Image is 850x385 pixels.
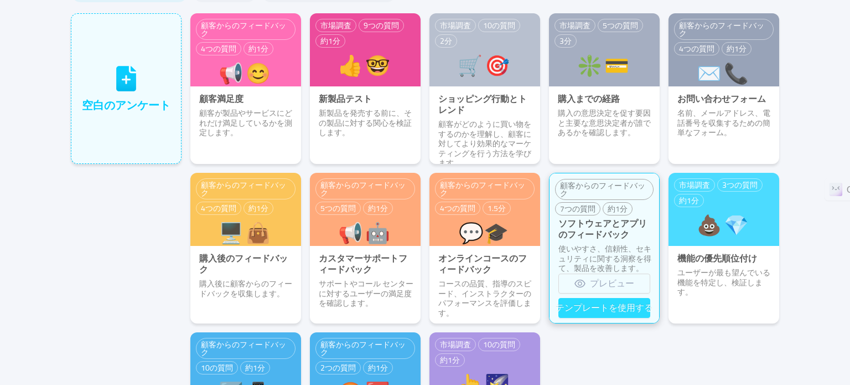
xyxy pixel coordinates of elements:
[438,276,531,320] font: コースの品質、指導のスピード、インストラクターのパフォーマンスを評価します。
[320,201,356,215] font: 5つの質問
[603,18,638,33] font: 5つの質問
[440,34,452,48] font: 2分
[559,34,572,48] font: 3分
[679,178,710,192] font: 市場調査
[201,178,286,200] font: 顧客からのフィードバック
[560,202,595,216] font: 7つの質問
[440,353,460,367] font: 約1分
[483,337,515,352] font: 10の質問
[320,34,340,48] font: 約1分
[558,298,650,318] button: テンプレートを使用する
[559,18,590,33] font: 市場調査
[558,106,651,140] font: 購入の意思決定を促す要因と主要な意思決定者が誰であるかを確認します。
[201,201,236,215] font: 4つの質問
[82,95,170,115] font: 空白のアンケート
[338,214,392,251] font: 📢🤖
[319,276,413,310] font: サポートやコール センターに対するユーザーの満足度を確認します。
[488,201,506,215] font: 1.5分
[338,47,392,84] font: 👍🤓
[558,215,647,243] font: ソフトウェアとアプリのフィードバック
[483,18,515,33] font: 10の質問
[199,90,243,107] font: 顧客満足度
[320,361,356,375] font: 2つの質問
[722,178,758,192] font: 3つの質問
[440,201,475,215] font: 4つの質問
[320,178,406,200] font: 顧客からのフィードバック
[201,18,286,40] font: 顧客からのフィードバック
[248,42,268,56] font: 約1分
[219,54,273,92] font: 📢😊️
[677,265,770,299] font: ユーザーが最も望んでいる機能を特定し、検証します。
[201,361,233,375] font: 10の質問
[319,250,407,278] font: カスタマーサポートフィードバック
[320,337,406,360] font: 顧客からのフィードバック
[319,90,372,107] font: 新製品テスト
[199,106,292,140] font: 顧客が製品やサービスにどれだけ満足しているかを測定します。
[440,18,471,33] font: 市場調査
[438,117,531,170] font: 顧客がどのように買い物をするのかを理解し、顧客に対してより効果的なマーケティングを行う方法を学びます。
[199,276,292,301] font: 購入後に顧客からのフィードバックを収集します。
[697,206,751,244] font: 💩💎
[440,178,525,200] font: 顧客からのフィードバック
[677,250,757,266] font: 機能の優先順位付け
[245,361,265,375] font: 約1分
[459,214,511,251] font: 💬‍🎓
[558,274,650,294] button: アイコン: 目プレビュー
[577,47,631,84] font: ❇️💳
[679,18,764,40] font: 顧客からのフィードバック
[368,201,388,215] font: 約1分
[201,42,236,56] font: 4つの質問
[199,250,288,278] font: 購入後のフィードバック
[319,106,412,140] font: 新製品を発売する前に、その製品に対する関心を検証します。
[558,242,651,275] font: 使いやすさ、信頼性、セキュリティに関する洞察を得て、製品を改善します。
[219,214,273,251] font: 🖥️👜
[608,202,628,216] font: 約1分
[679,42,714,56] font: 4つの質問
[679,193,699,208] font: 約1分
[364,18,399,33] font: 9つの質問
[438,90,527,118] font: ショッピング行動とトレンド
[697,54,751,92] font: ✉️📞️️️
[677,106,770,140] font: 名前、メールアドレス、電話番号を収集するための簡単なフォーム。
[201,337,286,360] font: 顧客からのフィードバック
[727,42,747,56] font: 約1分
[558,90,620,107] font: 購入までの経路
[458,47,512,84] font: 🛒🎯
[560,178,645,201] font: 顧客からのフィードバック
[440,337,471,352] font: 市場調査
[438,250,527,278] font: オンラインコースのフィードバック
[677,90,766,107] font: お問い合わせフォーム
[368,361,388,375] font: 約1分
[320,18,351,33] font: 市場調査
[248,201,268,215] font: 約1分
